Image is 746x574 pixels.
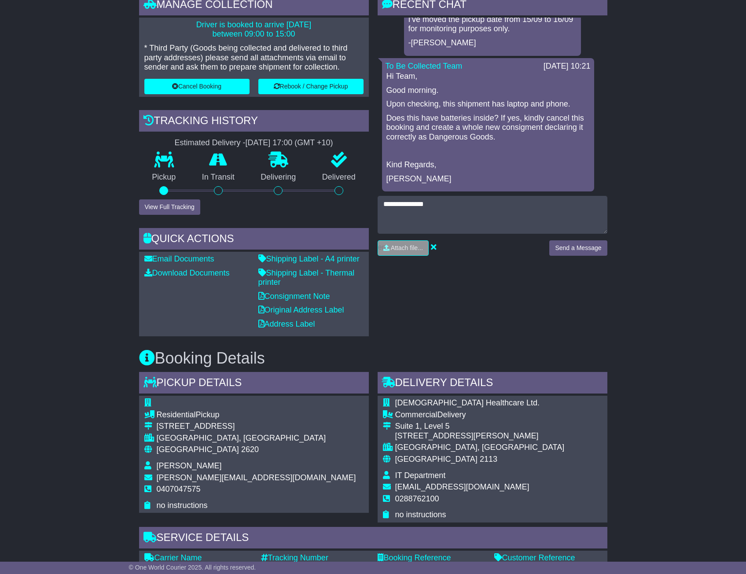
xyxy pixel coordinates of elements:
span: [GEOGRAPHIC_DATA] [157,445,239,454]
div: Service Details [139,527,607,551]
p: Hi Team, [386,72,590,81]
a: Shipping Label - A4 printer [258,254,360,263]
span: [EMAIL_ADDRESS][DOMAIN_NAME] [395,482,529,491]
button: Send a Message [549,240,607,256]
div: Tracking Number [261,553,369,563]
span: no instructions [157,501,208,510]
div: Suite 1, Level 5 [395,422,565,431]
span: 0407047575 [157,485,201,493]
p: * Third Party (Goods being collected and delivered to third party addresses) please send all atta... [144,44,364,72]
button: Cancel Booking [144,79,250,94]
span: [GEOGRAPHIC_DATA] [395,455,478,464]
a: Address Label [258,320,315,328]
div: Estimated Delivery - [139,138,369,148]
div: Customer Reference [494,553,602,563]
span: Residential [157,410,196,419]
p: -[PERSON_NAME] [408,38,577,48]
span: IT Department [395,471,446,480]
p: [PERSON_NAME] [386,174,590,184]
span: Commercial [395,410,437,419]
p: Does this have batteries inside? If yes, kindly cancel this booking and create a whole new consig... [386,114,590,142]
button: View Full Tracking [139,199,200,215]
p: Good morning. [386,86,590,96]
p: Delivering [248,173,309,182]
span: [PERSON_NAME][EMAIL_ADDRESS][DOMAIN_NAME] [157,473,356,482]
span: 2620 [241,445,259,454]
a: Consignment Note [258,292,330,301]
div: [DATE] 10:21 [544,62,591,71]
p: Kind Regards, [386,160,590,170]
h3: Booking Details [139,350,607,367]
span: [DEMOGRAPHIC_DATA] Healthcare Ltd. [395,398,540,407]
p: Delivered [309,173,369,182]
span: [PERSON_NAME] [157,461,222,470]
p: Pickup [139,173,189,182]
a: Shipping Label - Thermal printer [258,269,355,287]
div: [STREET_ADDRESS][PERSON_NAME] [395,431,565,441]
p: I've moved the pickup date from 15/09 to 16/09 for monitoring purposes only. [408,15,577,34]
div: [STREET_ADDRESS] [157,422,356,431]
div: Delivery [395,410,565,420]
div: Quick Actions [139,228,369,252]
span: © One World Courier 2025. All rights reserved. [129,564,256,571]
span: 2113 [480,455,497,464]
div: Booking Reference [378,553,485,563]
div: Carrier Name [144,553,252,563]
a: To Be Collected Team [386,62,463,70]
div: [GEOGRAPHIC_DATA], [GEOGRAPHIC_DATA] [157,434,356,443]
div: Pickup [157,410,356,420]
div: Delivery Details [378,372,607,396]
div: Tracking history [139,110,369,134]
div: [DATE] 17:00 (GMT +10) [246,138,333,148]
p: Upon checking, this shipment has laptop and phone. [386,99,590,109]
a: Email Documents [144,254,214,263]
span: no instructions [395,510,446,519]
button: Rebook / Change Pickup [258,79,364,94]
span: 0288762100 [395,494,439,503]
a: Original Address Label [258,305,344,314]
a: Download Documents [144,269,230,277]
div: Pickup Details [139,372,369,396]
p: In Transit [189,173,248,182]
div: [GEOGRAPHIC_DATA], [GEOGRAPHIC_DATA] [395,443,565,453]
p: Driver is booked to arrive [DATE] between 09:00 to 15:00 [144,20,364,39]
